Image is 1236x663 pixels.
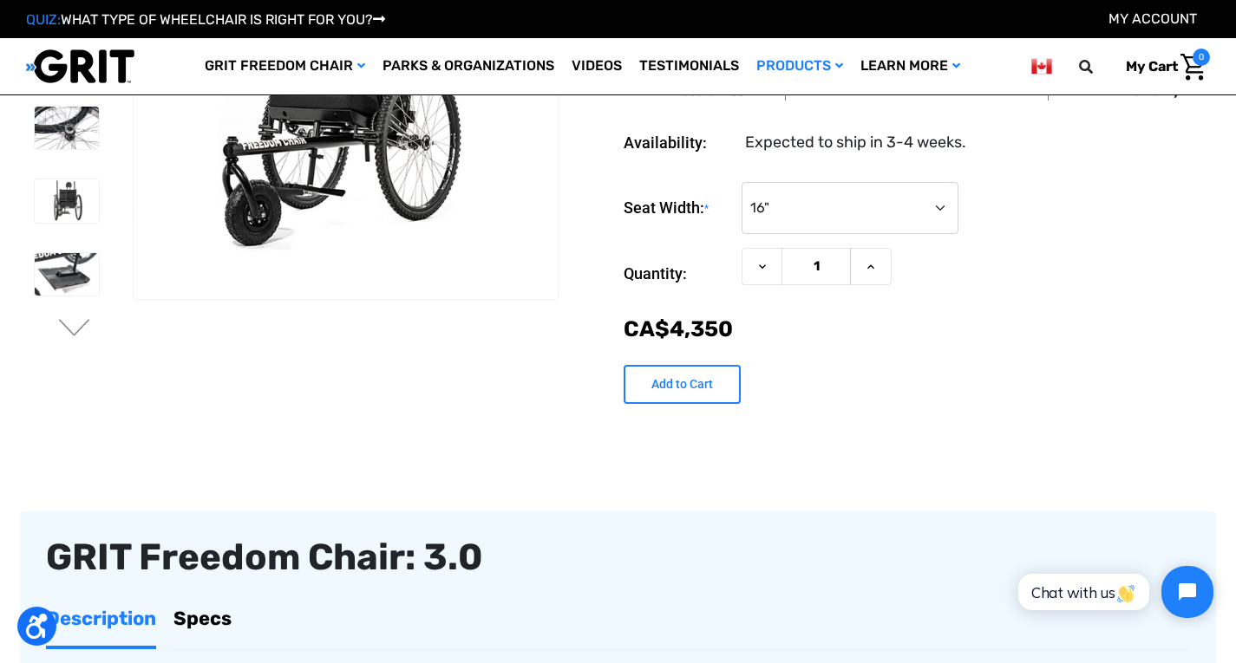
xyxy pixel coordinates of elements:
div: GRIT Freedom Chair: 3.0 [46,537,1190,577]
a: Cart with 0 items [1113,49,1210,85]
dd: Expected to ship in 3-4 weeks. [745,131,966,154]
a: Learn More [852,38,969,94]
span: 0 [1193,49,1210,66]
img: GRIT Freedom Chair: 3.0 [35,253,99,296]
img: GRIT Freedom Chair: 3.0 [35,179,99,223]
a: Description [46,591,156,646]
dt: Availability: [624,131,733,154]
a: Parks & Organizations [374,38,563,94]
a: Account [1108,10,1197,27]
a: GRIT Freedom Chair [196,38,374,94]
button: Go to slide 2 of 3 [56,319,93,340]
label: Quantity: [624,248,733,300]
img: Cart [1180,54,1206,81]
strong: GRIT Guarantee [681,66,744,99]
input: Search [1087,49,1113,85]
span: CA$‌4,350 [624,316,733,341]
input: Add to Cart [624,365,741,404]
label: Seat Width: [624,182,733,235]
img: GRIT All-Terrain Wheelchair and Mobility Equipment [26,49,134,84]
span: My Cart [1126,58,1178,75]
iframe: Tidio Chat [999,551,1228,633]
span: QUIZ: [26,11,61,28]
a: QUIZ:WHAT TYPE OF WHEELCHAIR IS RIGHT FOR YOU? [26,11,385,28]
strong: 2 Year Warranty [1124,66,1180,99]
a: Testimonials [631,38,748,94]
a: Specs [173,591,232,646]
a: Videos [563,38,631,94]
a: Products [748,38,852,94]
img: ca.png [1031,55,1052,77]
img: GRIT Freedom Chair: 3.0 [35,107,99,150]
